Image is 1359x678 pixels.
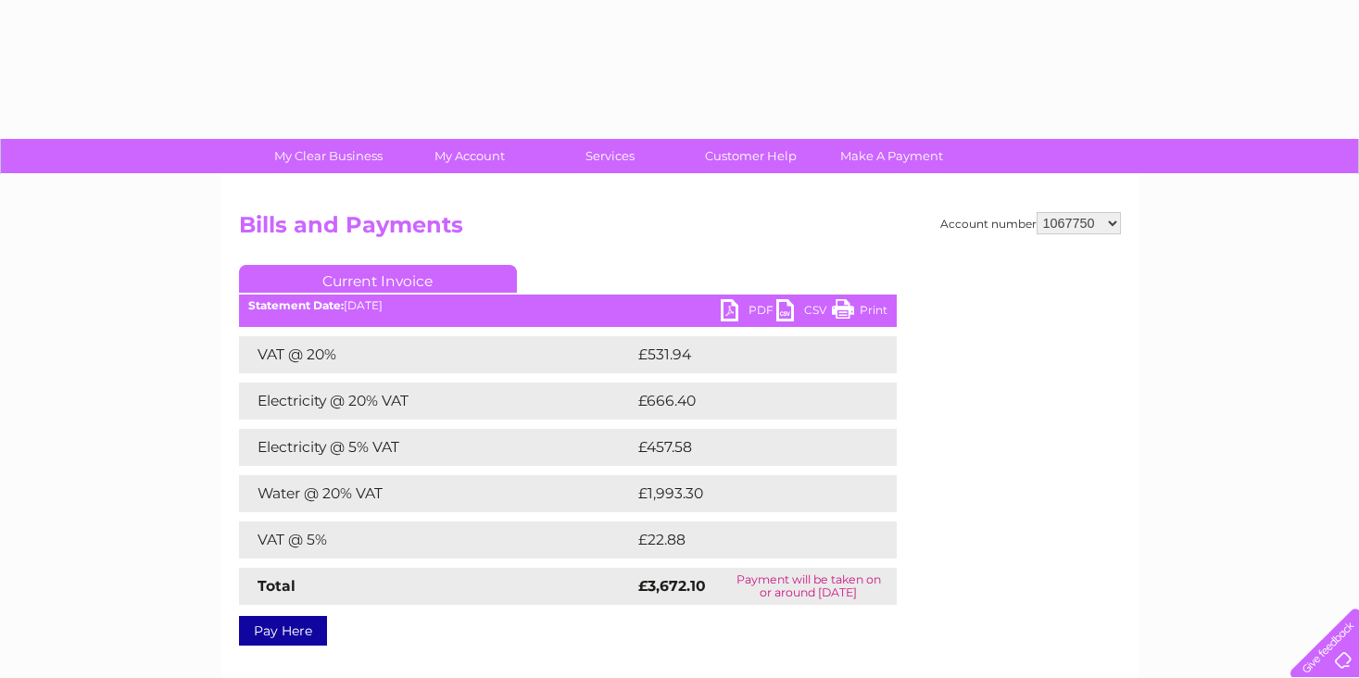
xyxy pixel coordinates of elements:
td: Payment will be taken on or around [DATE] [721,568,896,605]
a: PDF [721,299,776,326]
td: £1,993.30 [634,475,867,512]
div: [DATE] [239,299,897,312]
a: Pay Here [239,616,327,646]
a: Services [534,139,686,173]
strong: £3,672.10 [638,577,706,595]
td: Electricity @ 20% VAT [239,383,634,420]
td: £22.88 [634,521,860,559]
b: Statement Date: [248,298,344,312]
a: Make A Payment [815,139,968,173]
a: Print [832,299,887,326]
h2: Bills and Payments [239,212,1121,247]
a: My Clear Business [252,139,405,173]
td: VAT @ 20% [239,336,634,373]
div: Account number [940,212,1121,234]
a: My Account [393,139,546,173]
td: Water @ 20% VAT [239,475,634,512]
td: £531.94 [634,336,862,373]
td: Electricity @ 5% VAT [239,429,634,466]
a: Current Invoice [239,265,517,293]
td: £457.58 [634,429,863,466]
td: £666.40 [634,383,864,420]
td: VAT @ 5% [239,521,634,559]
strong: Total [258,577,296,595]
a: CSV [776,299,832,326]
a: Customer Help [674,139,827,173]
